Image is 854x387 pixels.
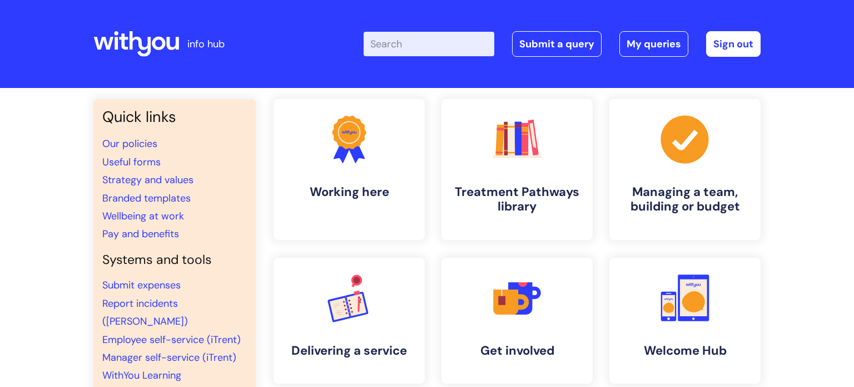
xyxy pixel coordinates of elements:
a: Manager self-service (iTrent) [102,351,236,364]
h4: Get involved [450,344,584,358]
h4: Welcome Hub [618,344,752,358]
h4: Managing a team, building or budget [618,185,752,214]
a: Working here [274,99,425,240]
div: | - [364,31,761,57]
a: Get involved [441,258,593,384]
a: Our policies [102,137,157,150]
h4: Working here [282,185,416,199]
h3: Quick links [102,108,247,126]
h4: Treatment Pathways library [450,185,584,214]
a: Branded templates [102,192,191,205]
h4: Delivering a service [282,344,416,358]
a: Strategy and values [102,173,193,187]
a: Treatment Pathways library [441,99,593,240]
input: Search [364,32,494,56]
h4: Systems and tools [102,252,247,268]
a: My queries [619,31,688,57]
a: Report incidents ([PERSON_NAME]) [102,297,188,328]
a: Welcome Hub [609,258,761,384]
a: Submit a query [512,31,602,57]
a: Managing a team, building or budget [609,99,761,240]
a: Delivering a service [274,258,425,384]
a: Submit expenses [102,278,181,292]
p: info hub [187,35,225,53]
a: Useful forms [102,155,161,169]
a: Wellbeing at work [102,209,184,223]
a: Sign out [706,31,761,57]
a: Employee self-service (iTrent) [102,333,241,346]
a: Pay and benefits [102,227,179,241]
a: WithYou Learning [102,369,181,382]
